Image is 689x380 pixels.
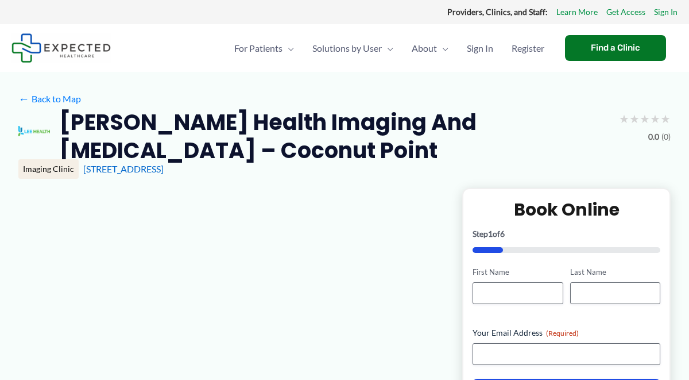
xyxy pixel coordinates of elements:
span: 1 [488,229,493,239]
h2: Book Online [473,198,660,221]
span: 6 [500,229,505,239]
span: For Patients [234,28,282,68]
span: Solutions by User [312,28,382,68]
a: AboutMenu Toggle [402,28,458,68]
span: Register [512,28,544,68]
span: Menu Toggle [282,28,294,68]
img: Expected Healthcare Logo - side, dark font, small [11,33,111,63]
span: Menu Toggle [437,28,448,68]
label: First Name [473,267,563,278]
nav: Primary Site Navigation [225,28,553,68]
span: (0) [661,129,671,144]
a: [STREET_ADDRESS] [83,163,164,174]
strong: Providers, Clinics, and Staff: [447,7,548,17]
div: Imaging Clinic [18,159,79,179]
span: ★ [629,108,640,129]
a: Solutions by UserMenu Toggle [303,28,402,68]
span: 0.0 [648,129,659,144]
span: ★ [619,108,629,129]
span: ← [18,93,29,104]
p: Step of [473,230,660,238]
a: ←Back to Map [18,90,81,108]
a: Sign In [458,28,502,68]
label: Last Name [570,267,660,278]
a: Find a Clinic [565,35,666,61]
span: (Required) [546,329,579,337]
a: Register [502,28,553,68]
span: ★ [640,108,650,129]
a: Sign In [654,5,678,20]
a: Get Access [606,5,645,20]
span: ★ [650,108,660,129]
a: For PatientsMenu Toggle [225,28,303,68]
span: About [412,28,437,68]
a: Learn More [556,5,598,20]
label: Your Email Address [473,327,660,339]
span: Sign In [467,28,493,68]
span: ★ [660,108,671,129]
span: Menu Toggle [382,28,393,68]
h2: [PERSON_NAME] Health Imaging and [MEDICAL_DATA] – Coconut Point [59,108,610,165]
